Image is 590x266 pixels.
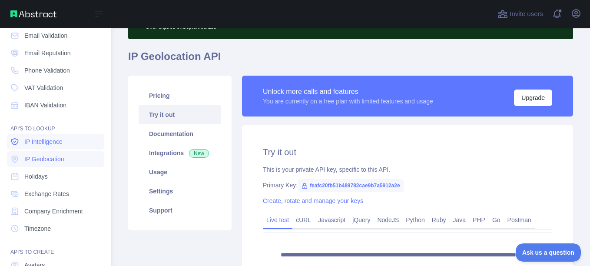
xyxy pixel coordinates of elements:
[24,66,70,75] span: Phone Validation
[24,49,71,57] span: Email Reputation
[7,28,104,43] a: Email Validation
[263,213,292,227] a: Live test
[298,179,404,192] span: feafc20fb51b489782cae9b7a5912a2e
[504,213,535,227] a: Postman
[496,7,545,21] button: Invite users
[7,151,104,167] a: IP Geolocation
[7,97,104,113] a: IBAN Validation
[402,213,428,227] a: Python
[139,143,221,163] a: Integrations New
[24,224,51,233] span: Timezone
[469,213,489,227] a: PHP
[7,186,104,202] a: Exchange Rates
[128,50,573,70] h1: IP Geolocation API
[7,203,104,219] a: Company Enrichment
[7,238,104,256] div: API'S TO CREATE
[450,213,470,227] a: Java
[7,221,104,236] a: Timezone
[263,97,433,106] div: You are currently on a free plan with limited features and usage
[24,172,48,181] span: Holidays
[139,201,221,220] a: Support
[139,182,221,201] a: Settings
[263,86,433,97] div: Unlock more calls and features
[139,124,221,143] a: Documentation
[139,86,221,105] a: Pricing
[189,149,209,158] span: New
[24,155,64,163] span: IP Geolocation
[139,163,221,182] a: Usage
[263,197,363,204] a: Create, rotate and manage your keys
[349,213,374,227] a: jQuery
[24,190,69,198] span: Exchange Rates
[7,169,104,184] a: Holidays
[263,146,552,158] h2: Try it out
[510,9,543,19] span: Invite users
[374,213,402,227] a: NodeJS
[24,83,63,92] span: VAT Validation
[7,80,104,96] a: VAT Validation
[514,90,552,106] button: Upgrade
[7,115,104,132] div: API'S TO LOOKUP
[489,213,504,227] a: Go
[7,45,104,61] a: Email Reputation
[24,207,83,216] span: Company Enrichment
[7,63,104,78] a: Phone Validation
[24,101,66,110] span: IBAN Validation
[315,213,349,227] a: Javascript
[139,105,221,124] a: Try it out
[263,181,552,190] div: Primary Key:
[292,213,315,227] a: cURL
[7,134,104,150] a: IP Intelligence
[263,165,552,174] div: This is your private API key, specific to this API.
[10,10,56,17] img: Abstract API
[428,213,450,227] a: Ruby
[24,31,67,40] span: Email Validation
[24,137,63,146] span: IP Intelligence
[516,243,581,262] iframe: Toggle Customer Support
